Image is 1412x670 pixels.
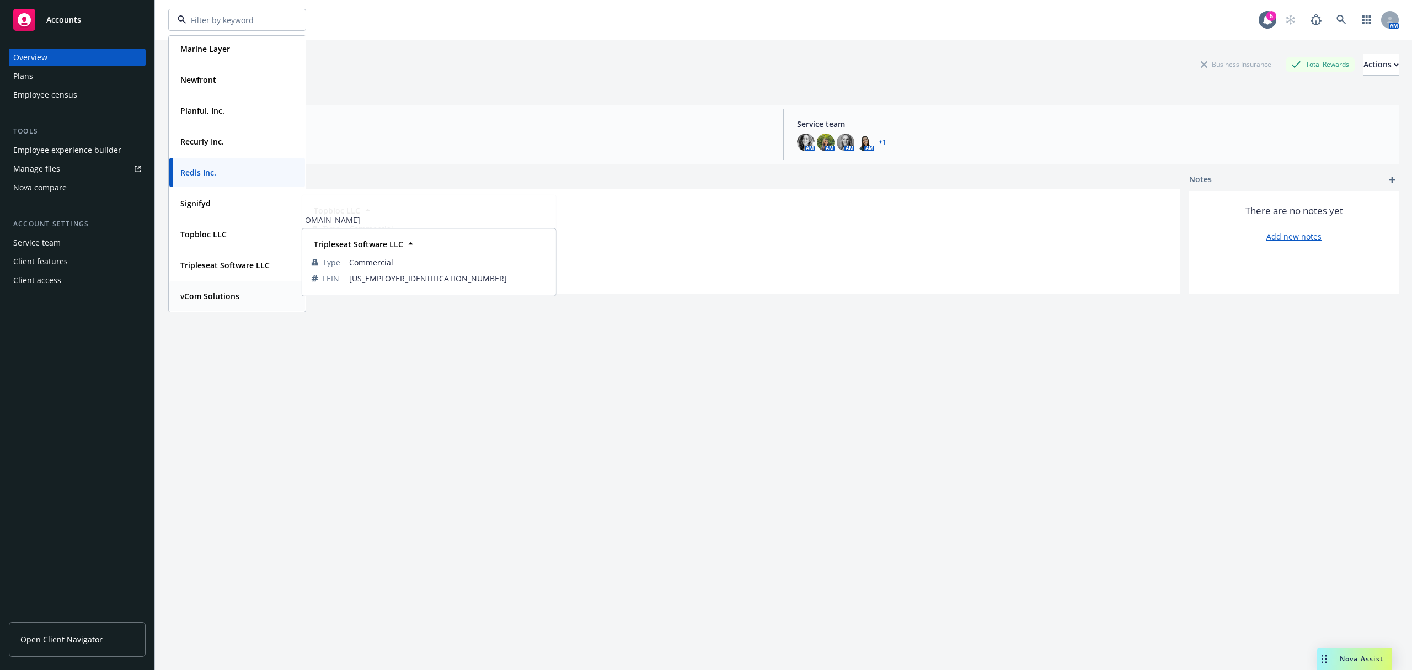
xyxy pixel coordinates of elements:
[13,234,61,252] div: Service team
[879,139,886,146] a: +1
[1195,57,1277,71] div: Business Insurance
[817,134,835,151] img: photo
[9,253,146,270] a: Client features
[1266,11,1276,21] div: 5
[1305,9,1327,31] a: Report a Bug
[323,257,340,268] span: Type
[837,134,854,151] img: photo
[1189,173,1212,187] span: Notes
[180,167,216,178] strong: Redis Inc.
[9,141,146,159] a: Employee experience builder
[13,253,68,270] div: Client features
[1286,57,1355,71] div: Total Rewards
[9,86,146,104] a: Employee census
[1317,648,1331,670] div: Drag to move
[1356,9,1378,31] a: Switch app
[797,134,815,151] img: photo
[349,257,547,268] span: Commercial
[13,141,121,159] div: Employee experience builder
[13,272,61,289] div: Client access
[180,75,216,85] strong: Newfront
[20,634,103,645] span: Open Client Navigator
[180,291,239,301] strong: vCom Solutions
[180,136,224,147] strong: Recurly Inc.
[180,229,227,240] strong: Topbloc LLC
[1363,54,1399,76] button: Actions
[9,126,146,137] div: Tools
[1386,173,1399,187] a: add
[1317,648,1392,670] button: Nova Assist
[314,205,360,216] strong: Topbloc LLC
[13,86,77,104] div: Employee census
[13,67,33,85] div: Plans
[13,160,60,178] div: Manage files
[180,198,211,209] strong: Signifyd
[323,223,340,235] span: Type
[1330,9,1352,31] a: Search
[9,272,146,289] a: Client access
[1266,231,1322,242] a: Add new notes
[180,44,230,54] strong: Marine Layer
[857,134,874,151] img: photo
[177,118,770,130] span: Account type
[9,4,146,35] a: Accounts
[13,49,47,66] div: Overview
[180,260,270,270] strong: Tripleseat Software LLC
[13,179,67,196] div: Nova compare
[9,234,146,252] a: Service team
[186,14,284,26] input: Filter by keyword
[349,223,547,235] span: Commercial
[1245,204,1343,217] span: There are no notes yet
[46,15,81,24] span: Accounts
[9,179,146,196] a: Nova compare
[9,160,146,178] a: Manage files
[314,239,403,249] strong: Tripleseat Software LLC
[9,49,146,66] a: Overview
[1363,54,1399,75] div: Actions
[1340,654,1383,663] span: Nova Assist
[180,105,224,116] strong: Planful, Inc.
[9,219,146,230] div: Account settings
[797,118,1390,130] span: Service team
[177,140,770,151] span: EB
[1280,9,1302,31] a: Start snowing
[9,67,146,85] a: Plans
